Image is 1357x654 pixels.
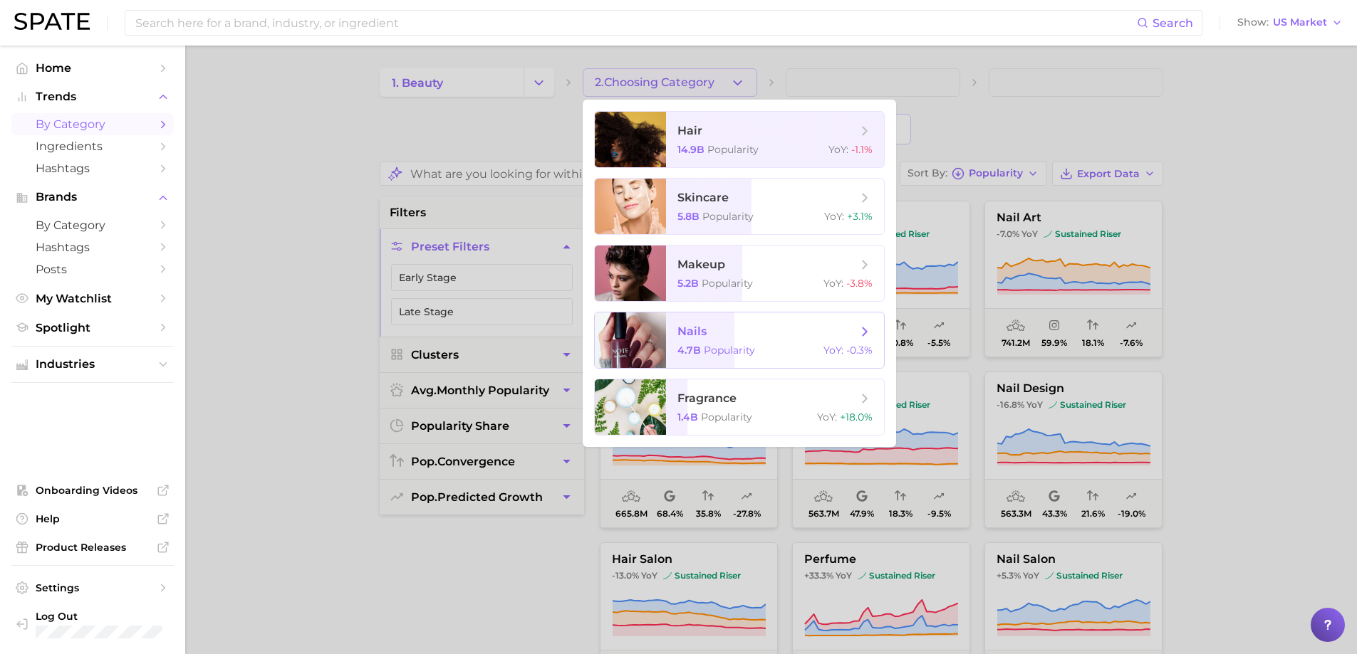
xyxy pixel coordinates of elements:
[677,143,705,156] span: 14.9b
[677,411,698,423] span: 1.4b
[36,610,162,623] span: Log Out
[11,258,174,280] a: Posts
[11,508,174,529] a: Help
[583,100,896,447] ul: 2.Choosing Category
[677,210,700,223] span: 5.8b
[11,480,174,501] a: Onboarding Videos
[677,258,725,271] span: makeup
[11,606,174,643] a: Log out. Currently logged in with e-mail meng.zhang@wella.com.
[36,218,150,232] span: by Category
[36,292,150,305] span: My Watchlist
[11,214,174,236] a: by Category
[11,236,174,258] a: Hashtags
[11,354,174,375] button: Industries
[677,124,702,137] span: hair
[11,186,174,208] button: Brands
[704,344,755,357] span: Popularity
[36,191,150,204] span: Brands
[11,157,174,179] a: Hashtags
[11,537,174,558] a: Product Releases
[840,411,873,423] span: +18.0%
[824,210,844,223] span: YoY :
[1237,19,1269,26] span: Show
[677,391,737,405] span: fragrance
[36,512,150,525] span: Help
[1234,14,1346,32] button: ShowUS Market
[36,581,150,594] span: Settings
[36,321,150,334] span: Spotlight
[36,139,150,153] span: Ingredients
[817,411,837,423] span: YoY :
[828,143,848,156] span: YoY :
[677,325,707,338] span: nails
[677,191,729,204] span: skincare
[1153,16,1193,30] span: Search
[11,113,174,135] a: by Category
[36,358,150,371] span: Industries
[823,277,843,290] span: YoY :
[11,57,174,79] a: Home
[701,411,752,423] span: Popularity
[707,143,759,156] span: Popularity
[11,135,174,157] a: Ingredients
[823,344,843,357] span: YoY :
[134,11,1137,35] input: Search here for a brand, industry, or ingredient
[36,90,150,103] span: Trends
[677,277,699,290] span: 5.2b
[36,541,150,554] span: Product Releases
[11,288,174,310] a: My Watchlist
[846,344,873,357] span: -0.3%
[11,86,174,107] button: Trends
[36,61,150,75] span: Home
[11,317,174,339] a: Spotlight
[702,277,753,290] span: Popularity
[851,143,873,156] span: -1.1%
[846,277,873,290] span: -3.8%
[11,577,174,598] a: Settings
[14,13,90,30] img: SPATE
[702,210,754,223] span: Popularity
[36,263,150,276] span: Posts
[1273,19,1327,26] span: US Market
[36,241,150,254] span: Hashtags
[36,162,150,175] span: Hashtags
[847,210,873,223] span: +3.1%
[36,484,150,497] span: Onboarding Videos
[36,117,150,131] span: by Category
[677,344,701,357] span: 4.7b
